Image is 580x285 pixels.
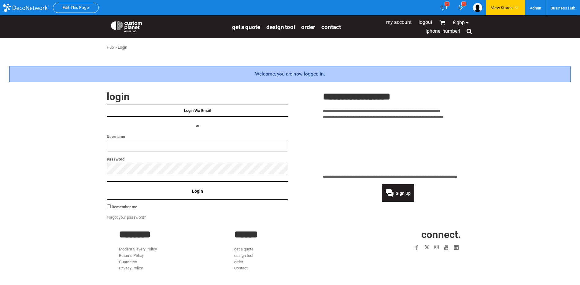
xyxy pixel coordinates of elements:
a: Guarantee [119,260,137,264]
span: Login Via Email [184,108,211,113]
h2: Login [107,91,288,102]
iframe: Customer reviews powered by Trustpilot [323,124,474,170]
a: Contact [234,266,248,270]
span: Remember me [112,205,137,209]
div: > [115,44,117,51]
span: £ [453,20,456,25]
span: order [301,24,315,31]
div: Login [118,44,127,51]
a: Custom Planet [107,17,229,35]
h2: CONNECT. [349,229,461,239]
span: Login [192,189,203,194]
a: design tool [266,23,295,30]
a: get a quote [234,247,253,251]
a: Logout [419,19,432,25]
a: Hub [107,45,114,50]
div: 1 [445,2,449,6]
label: Password [107,156,288,163]
div: Welcome, you are now logged in. [9,66,571,82]
a: Forgot your password? [107,215,146,220]
img: Custom Planet [110,20,143,32]
a: Modern Slavery Policy [119,247,157,251]
iframe: Customer reviews powered by Trustpilot [377,256,461,263]
span: GBP [456,20,465,25]
a: Edit This Page [63,5,89,10]
a: Privacy Policy [119,266,143,270]
h4: OR [107,123,288,129]
span: design tool [266,24,295,31]
input: Remember me [107,204,111,208]
span: [PHONE_NUMBER] [426,28,460,34]
span: Sign Up [396,191,411,196]
a: Contact [321,23,341,30]
a: order [301,23,315,30]
a: get a quote [232,23,260,30]
span: get a quote [232,24,260,31]
label: Username [107,133,288,140]
a: Login Via Email [107,105,288,117]
a: My Account [386,19,412,25]
div: 1 [461,2,466,6]
a: Returns Policy [119,253,144,258]
a: design tool [234,253,253,258]
a: order [234,260,243,264]
span: Contact [321,24,341,31]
